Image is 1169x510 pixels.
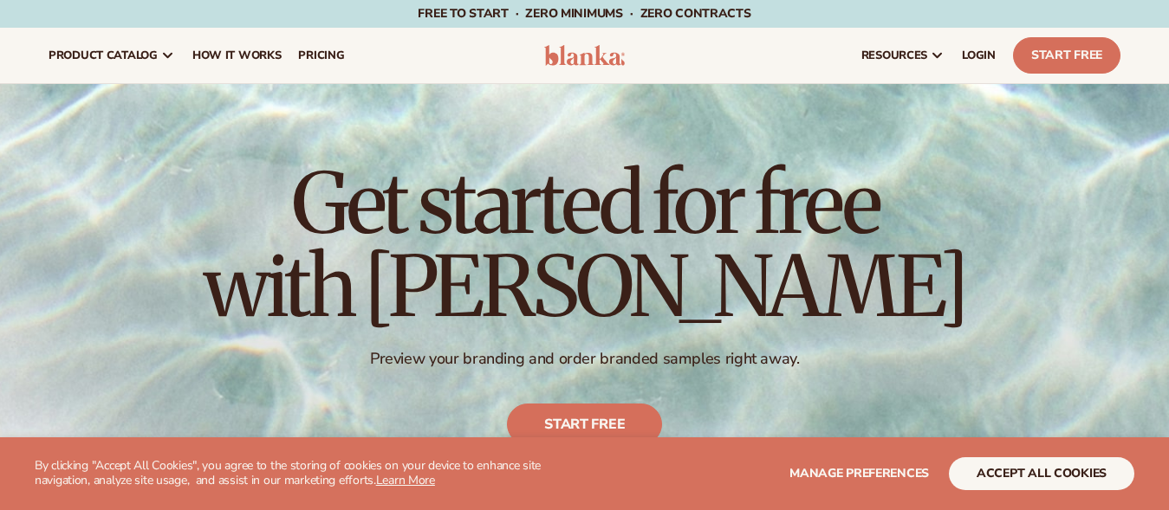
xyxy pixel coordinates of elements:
[49,48,158,62] span: product catalog
[789,457,929,490] button: Manage preferences
[376,472,435,488] a: Learn More
[861,48,927,62] span: resources
[298,48,344,62] span: pricing
[192,48,282,62] span: How It Works
[544,45,626,66] img: logo
[953,28,1004,83] a: LOGIN
[35,459,577,488] p: By clicking "Accept All Cookies", you agree to the storing of cookies on your device to enhance s...
[204,349,966,369] p: Preview your branding and order branded samples right away.
[184,28,290,83] a: How It Works
[949,457,1134,490] button: accept all cookies
[853,28,953,83] a: resources
[789,465,929,481] span: Manage preferences
[204,162,966,328] h1: Get started for free with [PERSON_NAME]
[418,5,750,22] span: Free to start · ZERO minimums · ZERO contracts
[962,48,996,62] span: LOGIN
[507,403,662,445] a: Start free
[289,28,353,83] a: pricing
[1013,37,1120,74] a: Start Free
[40,28,184,83] a: product catalog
